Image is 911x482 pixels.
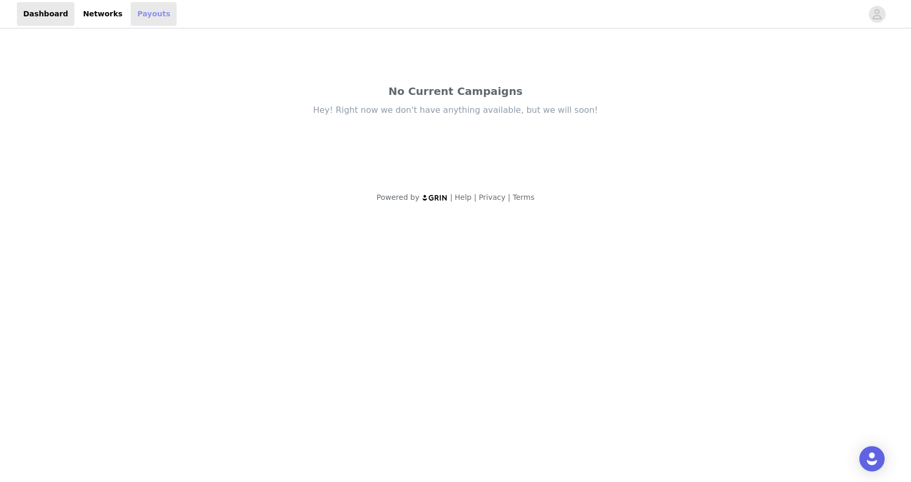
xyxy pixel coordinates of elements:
[234,83,677,99] div: No Current Campaigns
[455,193,472,201] a: Help
[131,2,177,26] a: Payouts
[17,2,74,26] a: Dashboard
[76,2,129,26] a: Networks
[859,446,885,471] div: Open Intercom Messenger
[450,193,453,201] span: |
[512,193,534,201] a: Terms
[474,193,477,201] span: |
[479,193,506,201] a: Privacy
[422,194,448,201] img: logo
[234,104,677,116] div: Hey! Right now we don't have anything available, but we will soon!
[872,6,882,23] div: avatar
[508,193,510,201] span: |
[376,193,419,201] span: Powered by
